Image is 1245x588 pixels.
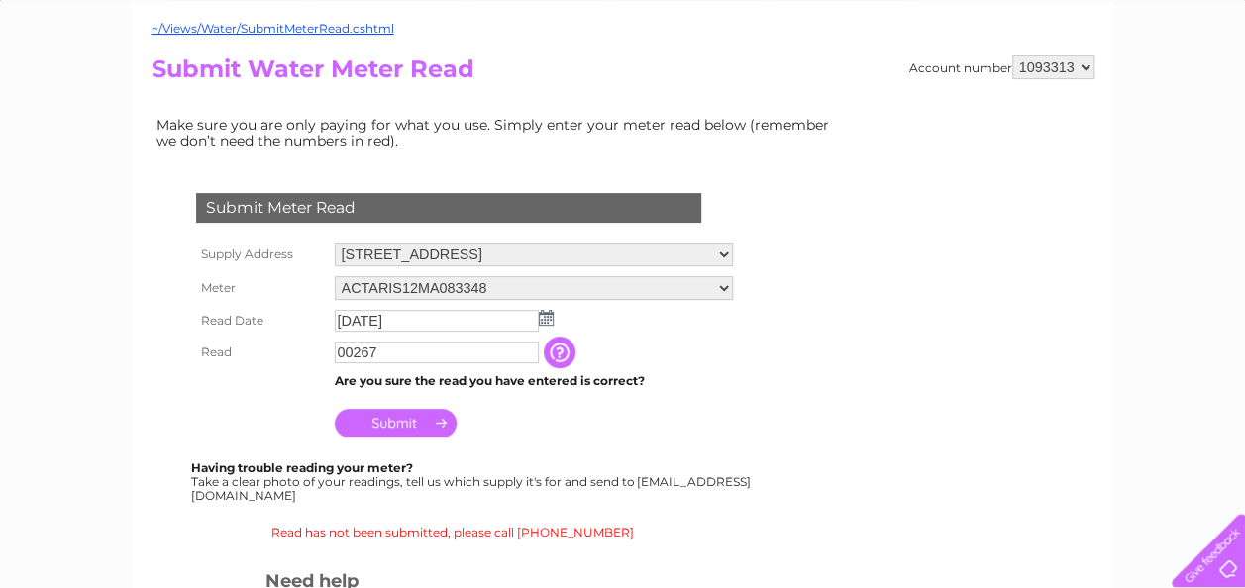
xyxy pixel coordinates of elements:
[152,55,1094,93] h2: Submit Water Meter Read
[1113,84,1162,99] a: Contact
[191,460,413,475] b: Having trouble reading your meter?
[909,55,1094,79] div: Account number
[196,193,701,223] div: Submit Meter Read
[152,523,754,541] p: Read has not been submitted, please call [PHONE_NUMBER]
[191,461,754,502] div: Take a clear photo of your readings, tell us which supply it's for and send to [EMAIL_ADDRESS][DO...
[1180,84,1226,99] a: Log out
[191,271,330,305] th: Meter
[152,112,845,153] td: Make sure you are only paying for what you use. Simply enter your meter read below (remember we d...
[156,11,1091,96] div: Clear Business is a trading name of Verastar Limited (registered in [GEOGRAPHIC_DATA] No. 3667643...
[44,51,145,112] img: logo.png
[1001,84,1061,99] a: Telecoms
[539,310,554,326] img: ...
[1073,84,1101,99] a: Blog
[896,84,934,99] a: Water
[330,368,738,394] td: Are you sure the read you have entered is correct?
[191,238,330,271] th: Supply Address
[335,409,457,437] input: Submit
[191,337,330,368] th: Read
[152,21,394,36] a: ~/Views/Water/SubmitMeterRead.cshtml
[191,305,330,337] th: Read Date
[544,337,579,368] input: Information
[872,10,1008,35] a: 0333 014 3131
[946,84,989,99] a: Energy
